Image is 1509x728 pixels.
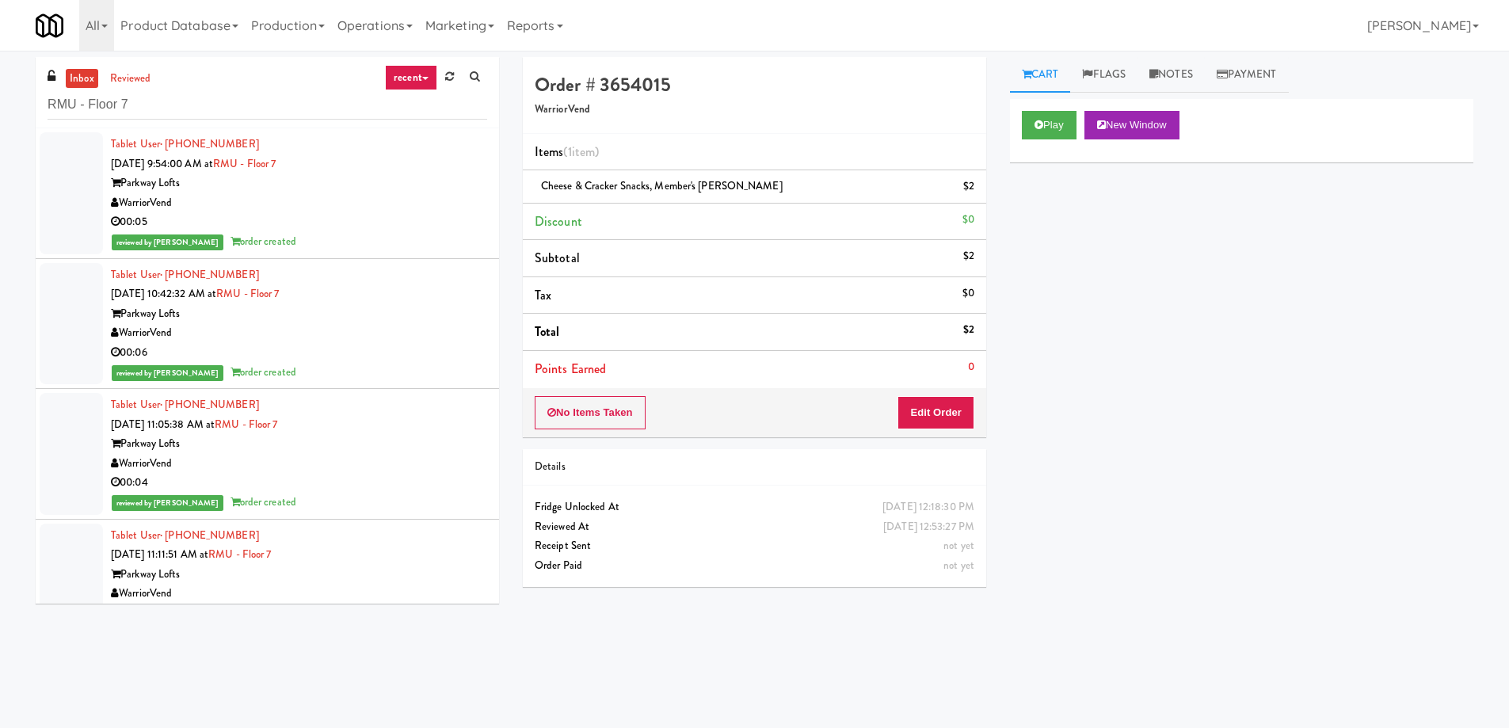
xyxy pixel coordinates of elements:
[208,547,271,562] a: RMU - Floor 7
[215,417,277,432] a: RMU - Floor 7
[111,434,487,454] div: Parkway Lofts
[535,104,974,116] h5: WarriorVend
[541,178,783,193] span: Cheese & Cracker Snacks, Member's [PERSON_NAME]
[111,547,208,562] span: [DATE] 11:11:51 AM at
[111,343,487,363] div: 00:06
[111,304,487,324] div: Parkway Lofts
[963,246,974,266] div: $2
[882,497,974,517] div: [DATE] 12:18:30 PM
[111,323,487,343] div: WarriorVend
[1010,57,1071,93] a: Cart
[535,556,974,576] div: Order Paid
[535,360,606,378] span: Points Earned
[112,234,223,250] span: reviewed by [PERSON_NAME]
[1137,57,1205,93] a: Notes
[535,322,560,341] span: Total
[112,495,223,511] span: reviewed by [PERSON_NAME]
[535,74,974,95] h4: Order # 3654015
[111,454,487,474] div: WarriorVend
[535,286,551,304] span: Tax
[111,156,213,171] span: [DATE] 9:54:00 AM at
[216,286,279,301] a: RMU - Floor 7
[535,536,974,556] div: Receipt Sent
[111,565,487,585] div: Parkway Lofts
[111,267,259,282] a: Tablet User· [PHONE_NUMBER]
[535,517,974,537] div: Reviewed At
[111,173,487,193] div: Parkway Lofts
[231,494,296,509] span: order created
[962,284,974,303] div: $0
[963,320,974,340] div: $2
[535,143,599,161] span: Items
[36,389,499,520] li: Tablet User· [PHONE_NUMBER][DATE] 11:05:38 AM atRMU - Floor 7Parkway LoftsWarriorVend00:04reviewe...
[111,286,216,301] span: [DATE] 10:42:32 AM at
[1205,57,1289,93] a: Payment
[111,584,487,604] div: WarriorVend
[111,397,259,412] a: Tablet User· [PHONE_NUMBER]
[111,193,487,213] div: WarriorVend
[535,249,580,267] span: Subtotal
[160,267,259,282] span: · [PHONE_NUMBER]
[36,520,499,650] li: Tablet User· [PHONE_NUMBER][DATE] 11:11:51 AM atRMU - Floor 7Parkway LoftsWarriorVend00:05reviewe...
[943,558,974,573] span: not yet
[160,528,259,543] span: · [PHONE_NUMBER]
[106,69,155,89] a: reviewed
[160,397,259,412] span: · [PHONE_NUMBER]
[36,128,499,259] li: Tablet User· [PHONE_NUMBER][DATE] 9:54:00 AM atRMU - Floor 7Parkway LoftsWarriorVend00:05reviewed...
[231,364,296,379] span: order created
[968,357,974,377] div: 0
[48,90,487,120] input: Search vision orders
[897,396,974,429] button: Edit Order
[160,136,259,151] span: · [PHONE_NUMBER]
[962,210,974,230] div: $0
[111,212,487,232] div: 00:05
[111,473,487,493] div: 00:04
[883,517,974,537] div: [DATE] 12:53:27 PM
[231,234,296,249] span: order created
[535,396,646,429] button: No Items Taken
[36,12,63,40] img: Micromart
[943,538,974,553] span: not yet
[66,69,98,89] a: inbox
[963,177,974,196] div: $2
[385,65,437,90] a: recent
[213,156,276,171] a: RMU - Floor 7
[1022,111,1076,139] button: Play
[1084,111,1179,139] button: New Window
[535,212,582,231] span: Discount
[535,497,974,517] div: Fridge Unlocked At
[1070,57,1137,93] a: Flags
[111,417,215,432] span: [DATE] 11:05:38 AM at
[572,143,595,161] ng-pluralize: item
[111,528,259,543] a: Tablet User· [PHONE_NUMBER]
[111,136,259,151] a: Tablet User· [PHONE_NUMBER]
[563,143,599,161] span: (1 )
[535,457,974,477] div: Details
[112,365,223,381] span: reviewed by [PERSON_NAME]
[36,259,499,390] li: Tablet User· [PHONE_NUMBER][DATE] 10:42:32 AM atRMU - Floor 7Parkway LoftsWarriorVend00:06reviewe...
